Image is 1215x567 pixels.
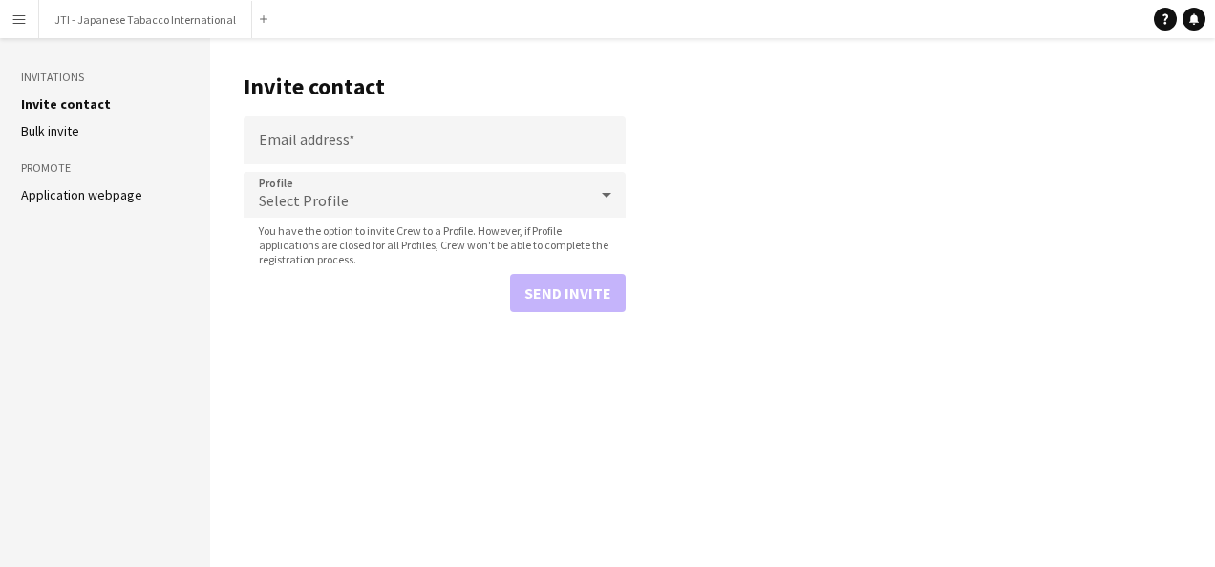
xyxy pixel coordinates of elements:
[21,122,79,139] a: Bulk invite
[244,223,626,266] span: You have the option to invite Crew to a Profile. However, if Profile applications are closed for ...
[21,69,189,86] h3: Invitations
[21,159,189,177] h3: Promote
[259,191,349,210] span: Select Profile
[39,1,252,38] button: JTI - Japanese Tabacco International
[21,95,111,113] a: Invite contact
[21,186,142,203] a: Application webpage
[244,73,626,101] h1: Invite contact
